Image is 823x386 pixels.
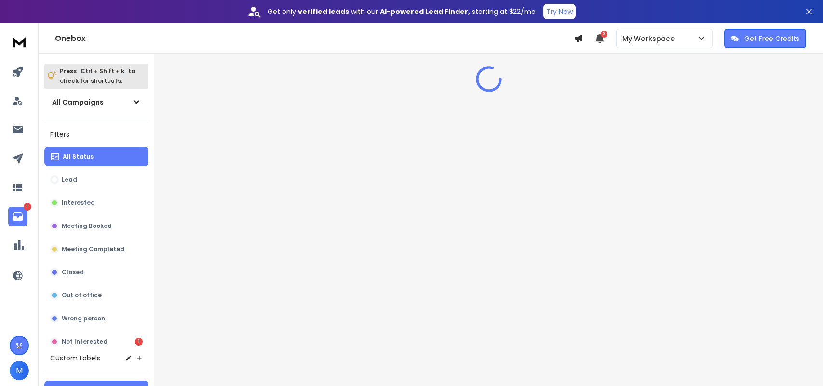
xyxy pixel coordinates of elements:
p: Press to check for shortcuts. [60,67,135,86]
button: M [10,361,29,380]
span: Ctrl + Shift + k [79,66,126,77]
button: Meeting Booked [44,216,148,236]
h3: Custom Labels [50,353,100,363]
a: 1 [8,207,27,226]
p: Get Free Credits [744,34,799,43]
p: Not Interested [62,338,108,346]
h1: Onebox [55,33,574,44]
p: All Status [63,153,94,160]
div: 1 [135,338,143,346]
button: Lead [44,170,148,189]
p: Wrong person [62,315,105,322]
span: 3 [601,31,607,38]
strong: AI-powered Lead Finder, [380,7,470,16]
button: All Status [44,147,148,166]
button: Wrong person [44,309,148,328]
p: Meeting Booked [62,222,112,230]
p: Interested [62,199,95,207]
strong: verified leads [298,7,349,16]
p: Get only with our starting at $22/mo [268,7,536,16]
p: My Workspace [622,34,678,43]
p: Try Now [546,7,573,16]
p: Closed [62,268,84,276]
button: Get Free Credits [724,29,806,48]
p: Lead [62,176,77,184]
button: Out of office [44,286,148,305]
p: 1 [24,203,31,211]
p: Out of office [62,292,102,299]
button: All Campaigns [44,93,148,112]
button: Closed [44,263,148,282]
button: Meeting Completed [44,240,148,259]
img: logo [10,33,29,51]
p: Meeting Completed [62,245,124,253]
h1: All Campaigns [52,97,104,107]
button: Not Interested1 [44,332,148,351]
button: Interested [44,193,148,213]
h3: Filters [44,128,148,141]
button: Try Now [543,4,576,19]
